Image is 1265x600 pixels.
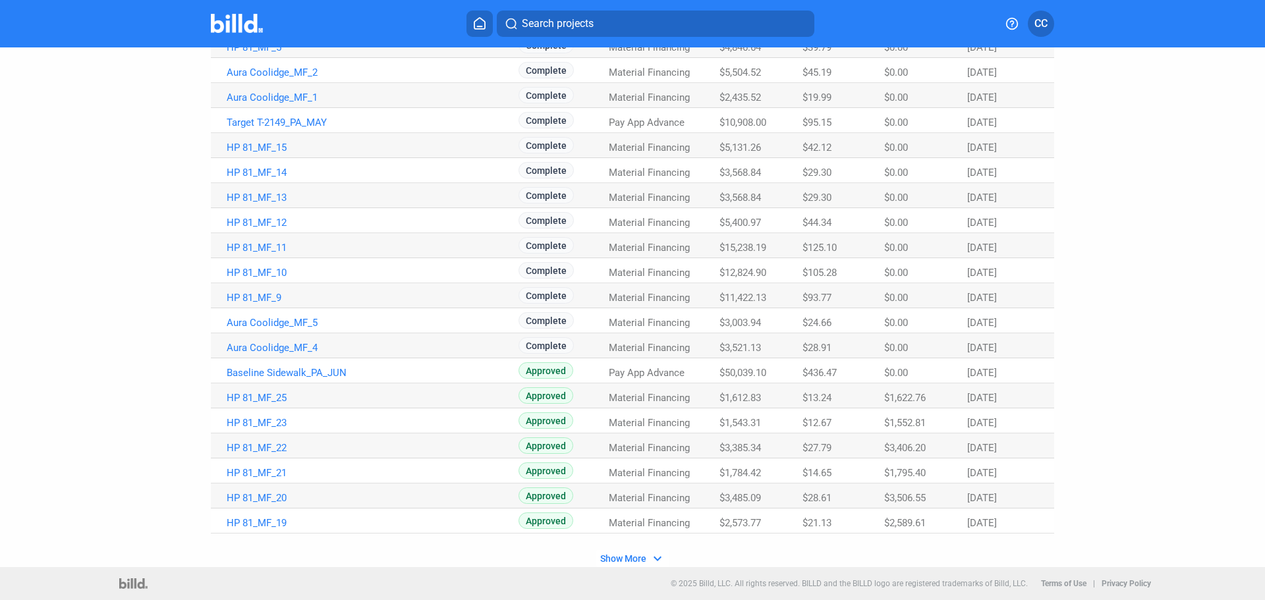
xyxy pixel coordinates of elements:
span: $3,385.34 [719,442,761,454]
span: $0.00 [884,342,908,354]
span: Approved [519,437,573,454]
span: [DATE] [967,267,997,279]
span: $2,435.52 [719,92,761,103]
a: HP 81_MF_12 [227,217,519,229]
span: Material Financing [609,492,690,504]
span: $27.79 [802,442,831,454]
a: HP 81_MF_15 [227,142,519,153]
span: $2,589.61 [884,517,926,529]
span: Approved [519,512,573,529]
span: $0.00 [884,167,908,178]
span: [DATE] [967,242,997,254]
a: Aura Coolidge_MF_5 [227,317,519,329]
a: HP 81_MF_25 [227,392,519,404]
span: [DATE] [967,292,997,304]
span: $5,131.26 [719,142,761,153]
span: $0.00 [884,267,908,279]
span: Material Financing [609,517,690,529]
span: $3,521.13 [719,342,761,354]
span: [DATE] [967,392,997,404]
span: $13.24 [802,392,831,404]
span: $0.00 [884,242,908,254]
span: $10,908.00 [719,117,766,128]
span: Material Financing [609,467,690,479]
a: Baseline Sidewalk_PA_JUN [227,367,519,379]
span: $28.91 [802,342,831,354]
span: $0.00 [884,92,908,103]
span: $11,422.13 [719,292,766,304]
span: $3,406.20 [884,442,926,454]
span: [DATE] [967,92,997,103]
a: HP 81_MF_22 [227,442,519,454]
span: [DATE] [967,317,997,329]
span: Material Financing [609,142,690,153]
span: $0.00 [884,367,908,379]
span: $0.00 [884,142,908,153]
span: $28.61 [802,492,831,504]
span: Approved [519,387,573,404]
span: Material Financing [609,442,690,454]
span: $1,784.42 [719,467,761,479]
span: [DATE] [967,367,997,379]
span: Approved [519,487,573,504]
span: Material Financing [609,292,690,304]
span: Material Financing [609,317,690,329]
span: $39.79 [802,41,831,53]
span: $45.19 [802,67,831,78]
span: $105.28 [802,267,837,279]
a: HP 81_MF_10 [227,267,519,279]
span: Complete [519,137,574,153]
span: Material Financing [609,342,690,354]
a: HP 81_MF_5 [227,41,519,53]
span: Material Financing [609,417,690,429]
span: $15,238.19 [719,242,766,254]
span: Pay App Advance [609,367,685,379]
span: $21.13 [802,517,831,529]
a: HP 81_MF_11 [227,242,519,254]
a: HP 81_MF_13 [227,192,519,204]
span: [DATE] [967,117,997,128]
span: [DATE] [967,492,997,504]
a: Aura Coolidge_MF_2 [227,67,519,78]
p: | [1093,579,1095,588]
span: [DATE] [967,517,997,529]
span: $3,003.94 [719,317,761,329]
span: Material Financing [609,41,690,53]
span: $29.30 [802,167,831,178]
span: [DATE] [967,142,997,153]
span: Complete [519,237,574,254]
a: Aura Coolidge_MF_1 [227,92,519,103]
span: $1,552.81 [884,417,926,429]
span: $1,543.31 [719,417,761,429]
span: Approved [519,462,573,479]
span: [DATE] [967,442,997,454]
span: $12.67 [802,417,831,429]
span: Complete [519,262,574,279]
span: Approved [519,412,573,429]
a: HP 81_MF_9 [227,292,519,304]
span: [DATE] [967,217,997,229]
span: $0.00 [884,117,908,128]
span: $95.15 [802,117,831,128]
b: Privacy Policy [1102,579,1151,588]
span: CC [1034,16,1048,32]
span: $50,039.10 [719,367,766,379]
span: $3,568.84 [719,192,761,204]
span: Material Financing [609,242,690,254]
span: Material Financing [609,267,690,279]
span: $12,824.90 [719,267,766,279]
span: $0.00 [884,192,908,204]
a: Target T-2149_PA_MAY [227,117,519,128]
b: Terms of Use [1041,579,1086,588]
span: Material Financing [609,392,690,404]
span: $93.77 [802,292,831,304]
span: $19.99 [802,92,831,103]
span: Material Financing [609,167,690,178]
span: [DATE] [967,67,997,78]
img: logo [119,578,148,589]
span: Material Financing [609,67,690,78]
span: Material Financing [609,92,690,103]
span: $0.00 [884,292,908,304]
span: $3,485.09 [719,492,761,504]
span: Complete [519,62,574,78]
